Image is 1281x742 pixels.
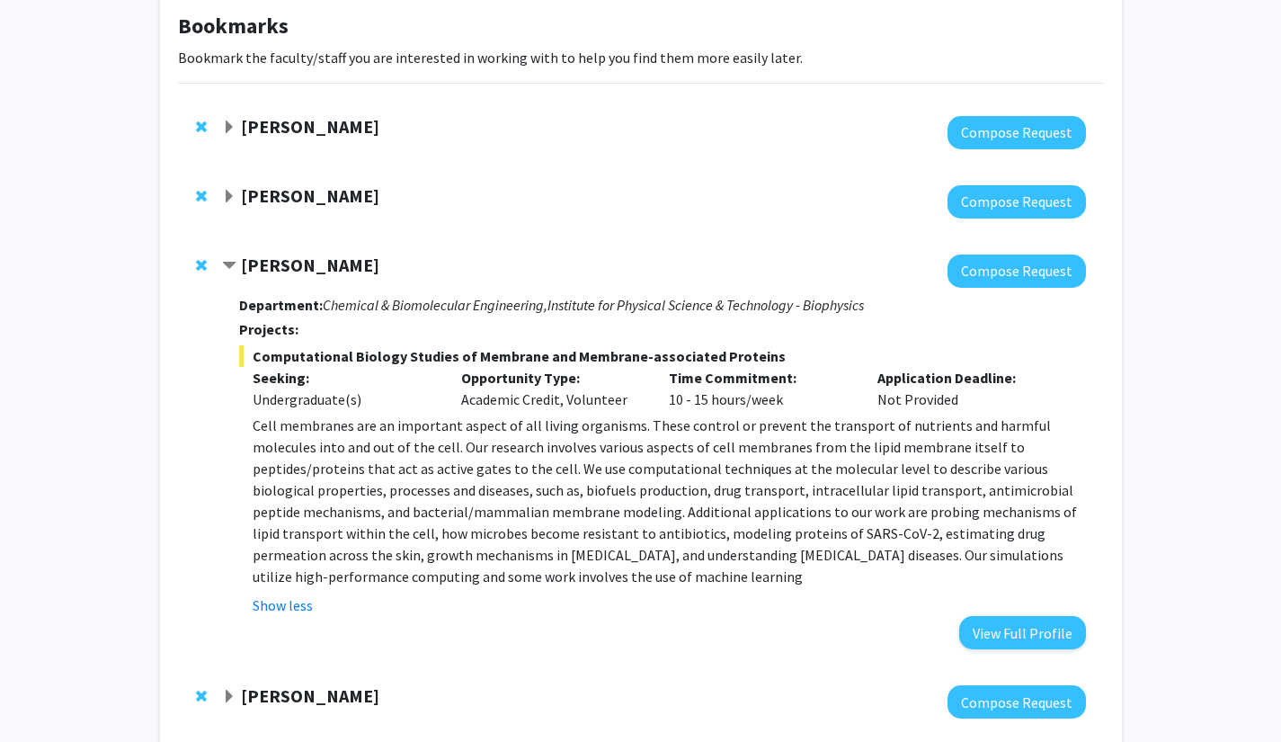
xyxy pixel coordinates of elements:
[947,685,1086,719] button: Compose Request to Sindhuja Vaddeboina
[239,296,323,314] strong: Department:
[196,189,207,203] span: Remove Magaly Toro from bookmarks
[877,367,1059,389] p: Application Deadline:
[241,115,379,138] strong: [PERSON_NAME]
[947,185,1086,219] button: Compose Request to Magaly Toro
[222,190,236,204] span: Expand Magaly Toro Bookmark
[959,616,1086,649] button: View Full Profile
[178,13,1104,40] h1: Bookmarks
[196,258,207,273] span: Remove Jeffery Klauda from bookmarks
[947,116,1086,149] button: Compose Request to Leah Dodson
[669,367,850,389] p: Time Commitment:
[253,367,434,389] p: Seeking:
[13,661,76,729] iframe: Chat
[947,255,1086,288] button: Compose Request to Jeffery Klauda
[448,367,656,410] div: Academic Credit, Volunteer
[222,259,236,273] span: Contract Jeffery Klauda Bookmark
[178,47,1104,68] p: Bookmark the faculty/staff you are interested in working with to help you find them more easily l...
[196,689,207,703] span: Remove Sindhuja Vaddeboina from bookmarks
[655,367,864,410] div: 10 - 15 hours/week
[547,296,864,314] i: Institute for Physical Science & Technology - Biophysics
[241,684,379,707] strong: [PERSON_NAME]
[241,184,379,207] strong: [PERSON_NAME]
[461,367,643,389] p: Opportunity Type:
[253,594,313,616] button: Show less
[239,345,1085,367] span: Computational Biology Studies of Membrane and Membrane-associated Proteins
[239,320,298,338] strong: Projects:
[864,367,1072,410] div: Not Provided
[253,389,434,410] div: Undergraduate(s)
[253,415,1085,587] p: Cell membranes are an important aspect of all living organisms. These control or prevent the tran...
[241,254,379,276] strong: [PERSON_NAME]
[196,120,207,134] span: Remove Leah Dodson from bookmarks
[222,690,236,704] span: Expand Sindhuja Vaddeboina Bookmark
[323,296,547,314] i: Chemical & Biomolecular Engineering,
[222,121,236,135] span: Expand Leah Dodson Bookmark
